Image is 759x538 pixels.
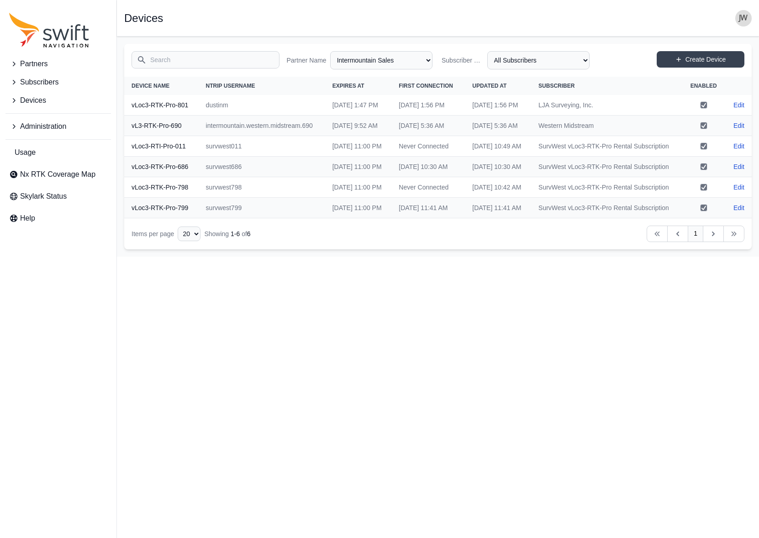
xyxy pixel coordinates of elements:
select: Subscriber [487,51,590,69]
td: [DATE] 11:00 PM [325,177,392,198]
a: 1 [688,226,703,242]
span: First Connection [399,83,453,89]
td: [DATE] 11:00 PM [325,136,392,157]
td: SurvWest vLoc3-RTK-Pro Rental Subscription [531,136,682,157]
td: intermountain.western.midstream.690 [199,116,325,136]
a: Usage [5,143,111,162]
td: [DATE] 1:56 PM [465,95,531,116]
a: Skylark Status [5,187,111,206]
div: Showing of [204,229,250,238]
a: Edit [733,162,744,171]
a: Edit [733,100,744,110]
td: LJA Surveying, Inc. [531,95,682,116]
th: vLoc3-RTI-Pro-011 [124,136,199,157]
span: Updated At [472,83,506,89]
span: 6 [247,230,251,237]
a: Nx RTK Coverage Map [5,165,111,184]
select: Partner Name [330,51,432,69]
span: Subscribers [20,77,58,88]
span: 1 - 6 [231,230,240,237]
td: [DATE] 1:56 PM [391,95,465,116]
button: Partners [5,55,111,73]
span: Help [20,213,35,224]
a: Help [5,209,111,227]
input: Search [132,51,279,69]
td: [DATE] 9:52 AM [325,116,392,136]
td: Western Midstream [531,116,682,136]
a: Edit [733,121,744,130]
th: NTRIP Username [199,77,325,95]
td: [DATE] 1:47 PM [325,95,392,116]
th: vL3-RTK-Pro-690 [124,116,199,136]
td: [DATE] 10:30 AM [465,157,531,177]
th: vLoc3-RTK-Pro-798 [124,177,199,198]
a: Edit [733,203,744,212]
span: Items per page [132,230,174,237]
td: survwest011 [199,136,325,157]
td: [DATE] 11:00 PM [325,198,392,218]
td: [DATE] 5:36 AM [391,116,465,136]
td: dustinm [199,95,325,116]
a: Edit [733,142,744,151]
h1: Devices [124,13,163,24]
th: vLoc3-RTK-Pro-801 [124,95,199,116]
td: survwest686 [199,157,325,177]
td: SurvWest vLoc3-RTK-Pro Rental Subscription [531,177,682,198]
a: Edit [733,183,744,192]
th: Subscriber [531,77,682,95]
span: Usage [15,147,36,158]
label: Subscriber Name [442,56,484,65]
a: Create Device [657,51,744,68]
th: Device Name [124,77,199,95]
td: [DATE] 10:49 AM [465,136,531,157]
td: survwest799 [199,198,325,218]
th: vLoc3-RTK-Pro-686 [124,157,199,177]
img: user photo [735,10,752,26]
td: [DATE] 5:36 AM [465,116,531,136]
nav: Table navigation [124,218,752,249]
button: Devices [5,91,111,110]
td: [DATE] 11:41 AM [465,198,531,218]
td: [DATE] 11:00 PM [325,157,392,177]
th: Enabled [682,77,725,95]
td: SurvWest vLoc3-RTK-Pro Rental Subscription [531,198,682,218]
select: Display Limit [178,227,200,241]
td: SurvWest vLoc3-RTK-Pro Rental Subscription [531,157,682,177]
button: Subscribers [5,73,111,91]
td: [DATE] 10:42 AM [465,177,531,198]
span: Expires At [332,83,364,89]
td: Never Connected [391,136,465,157]
span: Nx RTK Coverage Map [20,169,95,180]
td: [DATE] 11:41 AM [391,198,465,218]
td: survwest798 [199,177,325,198]
span: Devices [20,95,46,106]
td: Never Connected [391,177,465,198]
button: Administration [5,117,111,136]
span: Administration [20,121,66,132]
label: Partner Name [287,56,327,65]
span: Partners [20,58,47,69]
span: Skylark Status [20,191,67,202]
td: [DATE] 10:30 AM [391,157,465,177]
th: vLoc3-RTK-Pro-799 [124,198,199,218]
